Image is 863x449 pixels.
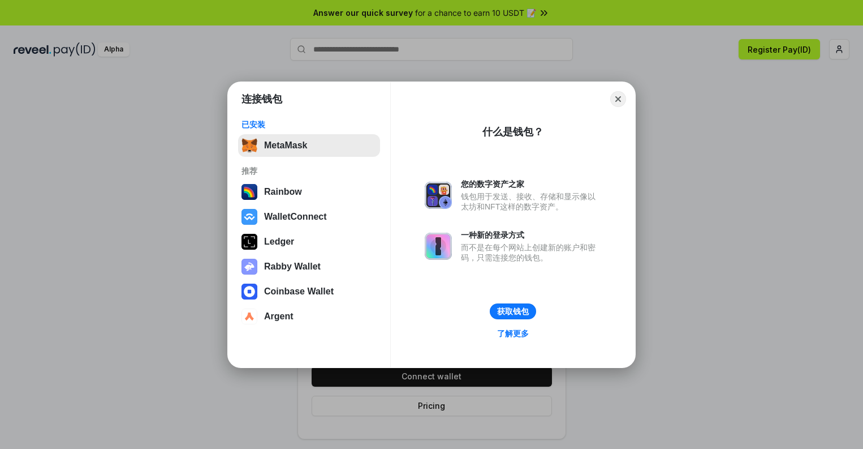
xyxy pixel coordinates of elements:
button: Argent [238,305,380,328]
div: 了解更多 [497,328,529,339]
img: svg+xml,%3Csvg%20xmlns%3D%22http%3A%2F%2Fwww.w3.org%2F2000%2Fsvg%22%20width%3D%2228%22%20height%3... [241,234,257,250]
img: svg+xml,%3Csvg%20width%3D%2228%22%20height%3D%2228%22%20viewBox%3D%220%200%2028%2028%22%20fill%3D... [241,309,257,324]
button: WalletConnect [238,206,380,228]
div: 推荐 [241,166,377,176]
img: svg+xml,%3Csvg%20width%3D%2228%22%20height%3D%2228%22%20viewBox%3D%220%200%2028%2028%22%20fill%3D... [241,284,257,300]
img: svg+xml,%3Csvg%20xmlns%3D%22http%3A%2F%2Fwww.w3.org%2F2000%2Fsvg%22%20fill%3D%22none%22%20viewBox... [425,182,452,209]
div: MetaMask [264,140,307,151]
h1: 连接钱包 [241,92,282,106]
button: Ledger [238,230,380,253]
img: svg+xml,%3Csvg%20width%3D%2228%22%20height%3D%2228%22%20viewBox%3D%220%200%2028%2028%22%20fill%3D... [241,209,257,225]
div: Rabby Wallet [264,262,321,272]
div: 已安装 [241,119,377,130]
div: 什么是钱包？ [482,125,543,139]
img: svg+xml,%3Csvg%20fill%3D%22none%22%20height%3D%2233%22%20viewBox%3D%220%200%2035%2033%22%20width%... [241,138,257,153]
div: Rainbow [264,187,302,197]
div: 一种新的登录方式 [461,230,601,240]
div: Ledger [264,237,294,247]
a: 了解更多 [490,326,536,341]
button: Coinbase Wallet [238,280,380,303]
button: 获取钱包 [490,303,536,319]
img: svg+xml,%3Csvg%20xmlns%3D%22http%3A%2F%2Fwww.w3.org%2F2000%2Fsvg%22%20fill%3D%22none%22%20viewBox... [241,259,257,275]
img: svg+xml,%3Csvg%20xmlns%3D%22http%3A%2F%2Fwww.w3.org%2F2000%2Fsvg%22%20fill%3D%22none%22%20viewBox... [425,233,452,260]
button: Rainbow [238,181,380,203]
div: 钱包用于发送、接收、存储和显示像以太坊和NFT这样的数字资产。 [461,191,601,212]
img: svg+xml,%3Csvg%20width%3D%22120%22%20height%3D%22120%22%20viewBox%3D%220%200%20120%20120%22%20fil... [241,184,257,200]
button: Rabby Wallet [238,255,380,278]
div: Argent [264,311,294,322]
div: 获取钱包 [497,306,529,317]
div: 您的数字资产之家 [461,179,601,189]
div: WalletConnect [264,212,327,222]
div: Coinbase Wallet [264,286,334,297]
button: MetaMask [238,134,380,157]
div: 而不是在每个网站上创建新的账户和密码，只需连接您的钱包。 [461,242,601,263]
button: Close [610,91,626,107]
